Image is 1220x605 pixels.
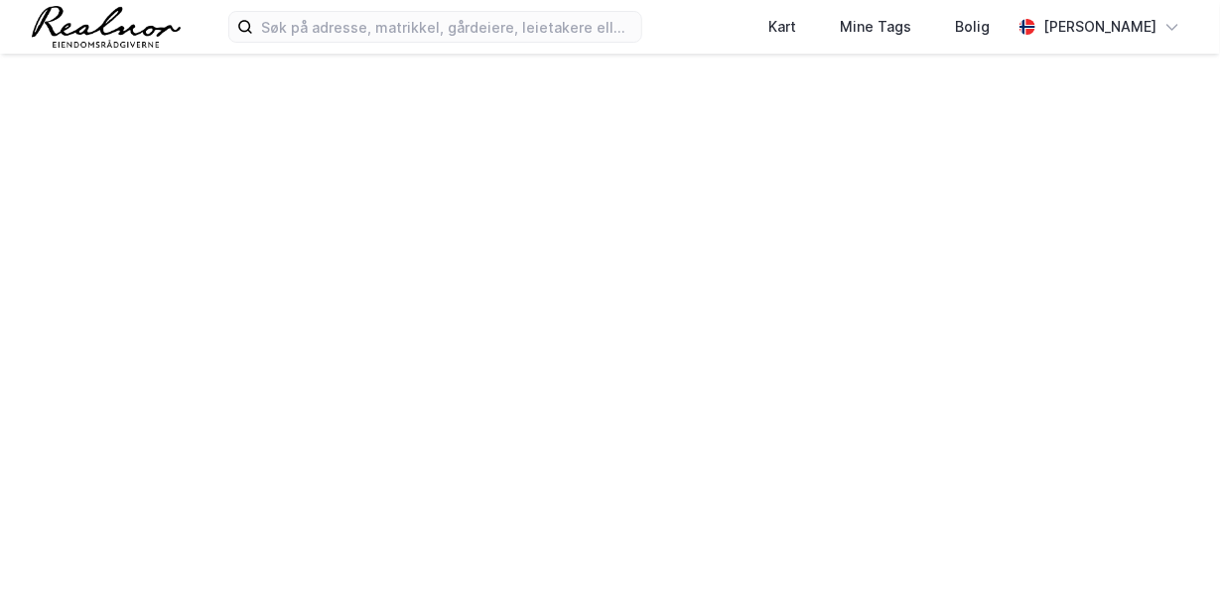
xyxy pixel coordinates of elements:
[1121,510,1220,605] iframe: Chat Widget
[1043,15,1156,39] div: [PERSON_NAME]
[253,12,641,42] input: Søk på adresse, matrikkel, gårdeiere, leietakere eller personer
[840,15,911,39] div: Mine Tags
[955,15,990,39] div: Bolig
[32,6,181,48] img: realnor-logo.934646d98de889bb5806.png
[768,15,796,39] div: Kart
